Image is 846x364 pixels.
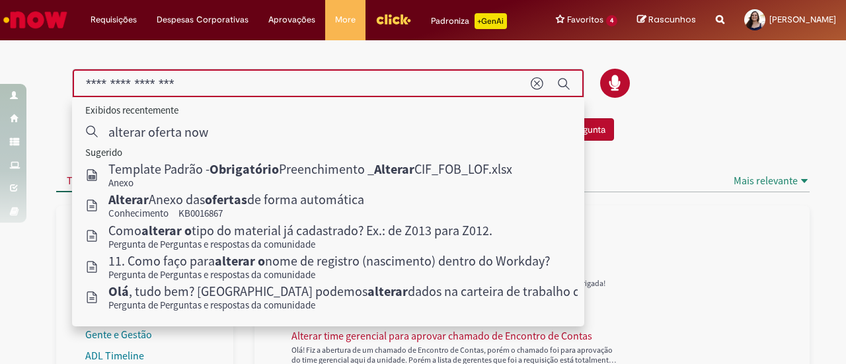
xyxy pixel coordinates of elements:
[637,14,696,26] a: Rascunhos
[375,9,411,29] img: click_logo_yellow_360x200.png
[91,13,137,26] span: Requisições
[648,13,696,26] span: Rascunhos
[268,13,315,26] span: Aprovações
[335,13,356,26] span: More
[475,13,507,29] p: +GenAi
[157,13,249,26] span: Despesas Corporativas
[1,7,69,33] img: ServiceNow
[431,13,507,29] div: Padroniza
[567,13,603,26] span: Favoritos
[606,15,617,26] span: 4
[769,14,836,25] span: [PERSON_NAME]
